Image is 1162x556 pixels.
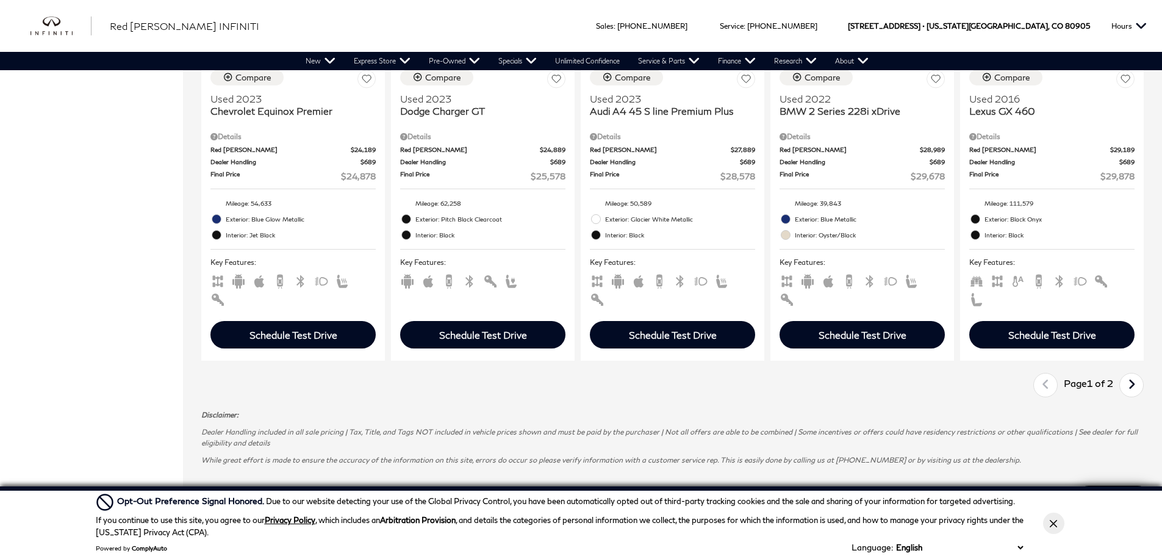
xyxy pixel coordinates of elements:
[400,70,473,85] button: Compare Vehicle
[590,170,720,182] span: Final Price
[631,275,646,284] span: Apple Car-Play
[210,157,360,167] span: Dealer Handling
[210,195,376,211] li: Mileage: 54,633
[969,321,1135,348] div: Schedule Test Drive - Lexus GX 460
[1110,145,1135,154] span: $29,189
[969,294,984,303] span: Leather Seats
[415,213,565,225] span: Exterior: Pitch Black Clearcoat
[345,52,420,70] a: Express Store
[780,145,945,154] a: Red [PERSON_NAME] $28,989
[210,170,376,182] a: Final Price $24,878
[720,21,744,31] span: Service
[969,157,1135,167] a: Dealer Handling $689
[590,294,604,303] span: Keyless Entry
[842,275,856,284] span: Backup Camera
[930,157,945,167] span: $689
[110,19,259,34] a: Red [PERSON_NAME] INFINITI
[780,157,930,167] span: Dealer Handling
[990,275,1005,284] span: AWD
[780,321,945,348] div: Schedule Test Drive - BMW 2 Series 228i xDrive
[210,145,351,154] span: Red [PERSON_NAME]
[201,455,1144,466] p: While great effort is made to ensure the accuracy of the information on this site, errors do occu...
[984,213,1135,225] span: Exterior: Black Onyx
[969,256,1135,269] span: Key Features :
[400,93,556,105] span: Used 2023
[400,105,556,117] span: Dodge Charger GT
[400,157,550,167] span: Dealer Handling
[421,275,436,284] span: Apple Car-Play
[805,72,841,83] div: Compare
[210,105,367,117] span: Chevrolet Equinox Premier
[984,229,1135,241] span: Interior: Black
[273,275,287,284] span: Backup Camera
[235,72,271,83] div: Compare
[1116,70,1135,92] button: Save Vehicle
[780,195,945,211] li: Mileage: 39,843
[605,213,755,225] span: Exterior: Glacier White Metallic
[969,275,984,284] span: Third Row Seats
[201,427,1144,449] p: Dealer Handling included in all sale pricing | Tax, Title, and Tags NOT included in vehicle price...
[1052,275,1067,284] span: Bluetooth
[400,131,565,142] div: Pricing Details - Dodge Charger GT
[1008,329,1096,341] div: Schedule Test Drive
[489,52,546,70] a: Specials
[969,195,1135,211] li: Mileage: 111,579
[400,256,565,269] span: Key Features :
[400,93,565,117] a: Used 2023Dodge Charger GT
[380,515,456,525] strong: Arbitration Provision
[400,195,565,211] li: Mileage: 62,258
[201,410,238,419] strong: Disclaimer:
[795,213,945,225] span: Exterior: Blue Metallic
[780,256,945,269] span: Key Features :
[821,275,836,284] span: Apple Car-Play
[226,229,376,241] span: Interior: Jet Black
[969,157,1119,167] span: Dealer Handling
[504,275,518,284] span: Power Seats
[400,145,565,154] a: Red [PERSON_NAME] $24,889
[590,93,755,117] a: Used 2023Audi A4 45 S line Premium Plus
[747,21,817,31] a: [PHONE_NUMBER]
[893,541,1026,554] select: Language Select
[969,145,1110,154] span: Red [PERSON_NAME]
[117,494,1015,508] div: Due to our website detecting your use of the Global Privacy Control, you have been automatically ...
[826,52,878,70] a: About
[1011,275,1025,284] span: Auto Climate Control
[614,21,615,31] span: :
[1094,275,1108,284] span: Keyless Entry
[780,145,920,154] span: Red [PERSON_NAME]
[780,170,945,182] a: Final Price $29,678
[425,72,461,83] div: Compare
[400,321,565,348] div: Schedule Test Drive - Dodge Charger GT
[994,72,1030,83] div: Compare
[969,131,1135,142] div: Pricing Details - Lexus GX 460
[740,157,755,167] span: $689
[590,157,740,167] span: Dealer Handling
[969,93,1125,105] span: Used 2016
[210,131,376,142] div: Pricing Details - Chevrolet Equinox Premier
[1043,513,1064,534] button: Close Button
[210,93,367,105] span: Used 2023
[731,145,755,154] span: $27,889
[969,170,1100,182] span: Final Price
[744,21,745,31] span: :
[904,275,919,284] span: Heated Seats
[720,170,755,182] span: $28,578
[709,52,765,70] a: Finance
[969,93,1135,117] a: Used 2016Lexus GX 460
[590,131,755,142] div: Pricing Details - Audi A4 45 S line Premium Plus
[848,21,1090,31] a: [STREET_ADDRESS] • [US_STATE][GEOGRAPHIC_DATA], CO 80905
[911,170,945,182] span: $29,678
[226,213,376,225] span: Exterior: Blue Glow Metallic
[550,157,565,167] span: $689
[335,275,350,284] span: Heated Seats
[615,72,651,83] div: Compare
[590,321,755,348] div: Schedule Test Drive - Audi A4 45 S line Premium Plus
[1058,373,1119,397] div: Page 1 of 2
[30,16,91,36] a: infiniti
[210,170,341,182] span: Final Price
[590,195,755,211] li: Mileage: 50,589
[547,70,565,92] button: Save Vehicle
[629,52,709,70] a: Service & Parts
[420,52,489,70] a: Pre-Owned
[969,170,1135,182] a: Final Price $29,878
